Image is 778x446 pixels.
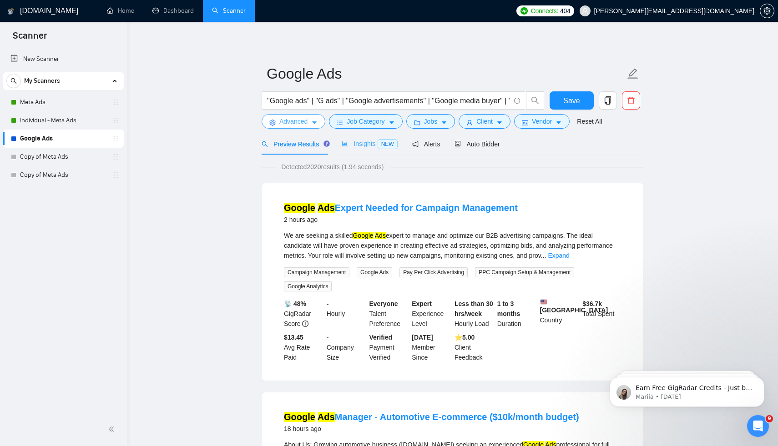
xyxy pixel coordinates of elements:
[112,99,119,106] span: holder
[560,6,570,16] span: 404
[20,166,106,184] a: Copy of Meta Ads
[282,332,325,362] div: Avg Rate Paid
[7,78,20,84] span: search
[475,267,574,277] span: PPC Campaign Setup & Management
[212,7,246,15] a: searchScanner
[496,119,503,126] span: caret-down
[424,116,438,126] span: Jobs
[5,29,54,48] span: Scanner
[20,93,106,111] a: Meta Ads
[262,141,268,147] span: search
[599,91,617,110] button: copy
[284,267,349,277] span: Campaign Management
[6,74,21,88] button: search
[311,119,318,126] span: caret-down
[577,116,602,126] a: Reset All
[563,95,580,106] span: Save
[531,6,558,16] span: Connects:
[412,300,432,307] b: Expert
[520,7,528,15] img: upwork-logo.png
[526,91,544,110] button: search
[455,334,475,341] b: ⭐️ 5.00
[538,299,581,329] div: Country
[10,50,116,68] a: New Scanner
[3,72,124,184] li: My Scanners
[329,114,402,129] button: barsJob Categorycaret-down
[581,299,623,329] div: Total Spent
[318,203,335,213] mark: Ads
[495,299,538,329] div: Duration
[368,299,410,329] div: Talent Preference
[357,267,392,277] span: Google Ads
[412,334,433,341] b: [DATE]
[267,95,510,106] input: Search Freelance Jobs...
[550,91,594,110] button: Save
[342,140,348,147] span: area-chart
[347,116,384,126] span: Job Category
[412,140,440,148] span: Alerts
[627,68,639,80] span: edit
[414,119,420,126] span: folder
[20,111,106,130] a: Individual - Meta Ads
[369,300,398,307] b: Everyone
[455,141,461,147] span: robot
[282,299,325,329] div: GigRadar Score
[497,300,520,317] b: 1 to 3 months
[541,299,547,305] img: 🇺🇸
[284,231,621,261] div: We are seeking a skilled expert to manage and optimize our B2B advertising campaigns. The ideal c...
[327,300,329,307] b: -
[596,358,778,421] iframe: Intercom notifications message
[541,252,546,259] span: ...
[20,148,106,166] a: Copy of Meta Ads
[302,321,308,327] span: info-circle
[412,141,419,147] span: notification
[556,119,562,126] span: caret-down
[455,300,493,317] b: Less than 30 hrs/week
[262,114,325,129] button: settingAdvancedcaret-down
[284,412,315,422] mark: Google
[284,281,332,291] span: Google Analytics
[112,153,119,160] span: holder
[284,214,518,225] div: 2 hours ago
[262,140,327,148] span: Preview Results
[540,299,608,314] b: [GEOGRAPHIC_DATA]
[269,119,276,126] span: setting
[582,300,602,307] b: $ 36.7k
[466,119,473,126] span: user
[284,203,518,213] a: Google AdsExpert Needed for Campaign Management
[327,334,329,341] b: -
[369,334,393,341] b: Verified
[453,332,495,362] div: Client Feedback
[112,171,119,179] span: holder
[453,299,495,329] div: Hourly Load
[766,415,773,422] span: 9
[325,332,368,362] div: Company Size
[24,72,60,90] span: My Scanners
[152,7,194,15] a: dashboardDashboard
[399,267,468,277] span: Pay Per Click Advertising
[112,135,119,142] span: holder
[108,425,117,434] span: double-left
[459,114,510,129] button: userClientcaret-down
[284,412,579,422] a: Google AdsManager - Automotive E-commerce ($10k/month budget)
[8,4,14,19] img: logo
[284,203,315,213] mark: Google
[760,4,774,18] button: setting
[112,117,119,124] span: holder
[325,299,368,329] div: Hourly
[526,96,544,105] span: search
[378,139,398,149] span: NEW
[389,119,395,126] span: caret-down
[441,119,447,126] span: caret-down
[368,332,410,362] div: Payment Verified
[410,299,453,329] div: Experience Level
[622,96,640,105] span: delete
[323,140,331,148] div: Tooltip anchor
[548,252,569,259] a: Expand
[279,116,308,126] span: Advanced
[375,232,386,239] mark: Ads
